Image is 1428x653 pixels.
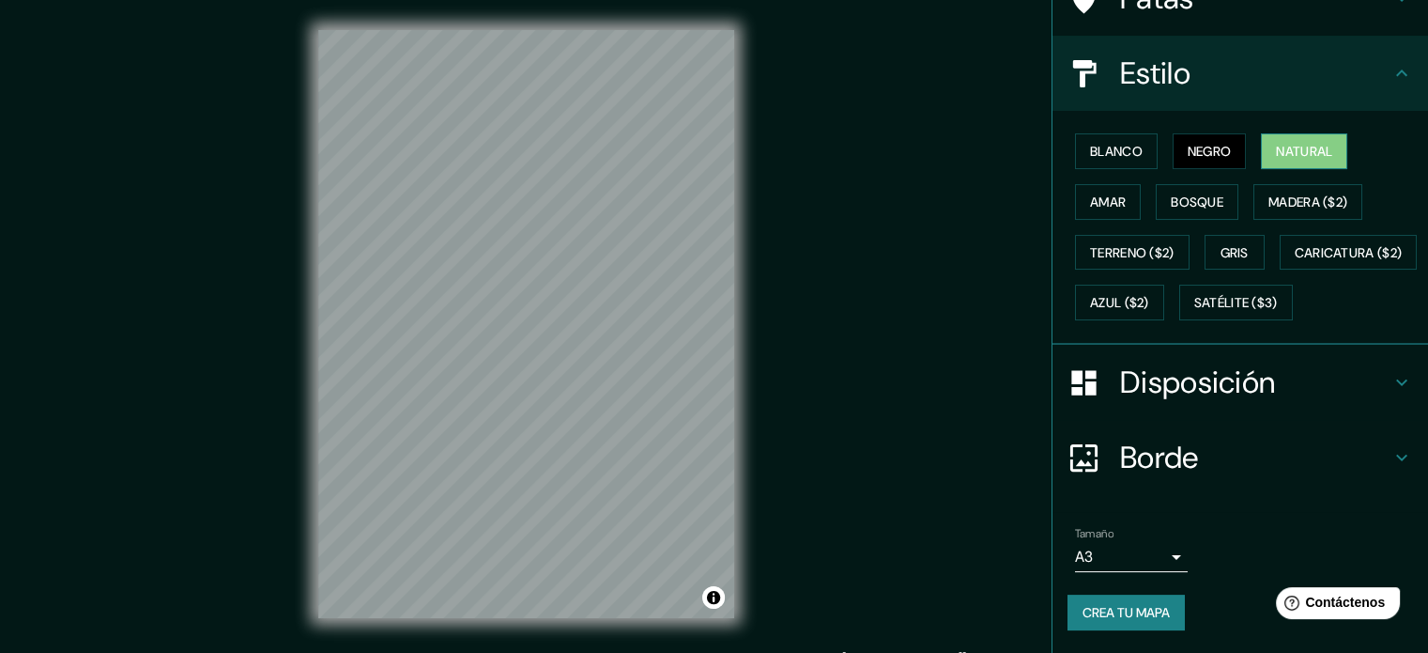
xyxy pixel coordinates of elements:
[702,586,725,609] button: Activar o desactivar atribución
[1295,244,1403,261] font: Caricatura ($2)
[1075,542,1188,572] div: A3
[1075,547,1093,567] font: A3
[1171,194,1223,210] font: Bosque
[318,30,734,618] canvas: Mapa
[1090,295,1149,312] font: Azul ($2)
[1120,54,1190,93] font: Estilo
[1052,420,1428,495] div: Borde
[1120,363,1275,402] font: Disposición
[1075,235,1190,271] button: Terreno ($2)
[1090,194,1126,210] font: Amar
[1075,526,1113,541] font: Tamaño
[1075,285,1164,320] button: Azul ($2)
[1052,36,1428,111] div: Estilo
[1179,285,1293,320] button: Satélite ($3)
[1276,143,1332,160] font: Natural
[1280,235,1418,271] button: Caricatura ($2)
[1221,244,1249,261] font: Gris
[1268,194,1347,210] font: Madera ($2)
[1194,295,1278,312] font: Satélite ($3)
[1083,604,1170,621] font: Crea tu mapa
[1067,595,1185,630] button: Crea tu mapa
[1261,580,1407,632] iframe: Lanzador de widgets de ayuda
[1052,345,1428,420] div: Disposición
[1156,184,1238,220] button: Bosque
[1075,133,1158,169] button: Blanco
[1090,143,1143,160] font: Blanco
[1173,133,1247,169] button: Negro
[1261,133,1347,169] button: Natural
[1205,235,1265,271] button: Gris
[1120,438,1199,477] font: Borde
[1253,184,1362,220] button: Madera ($2)
[1075,184,1141,220] button: Amar
[1188,143,1232,160] font: Negro
[1090,244,1175,261] font: Terreno ($2)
